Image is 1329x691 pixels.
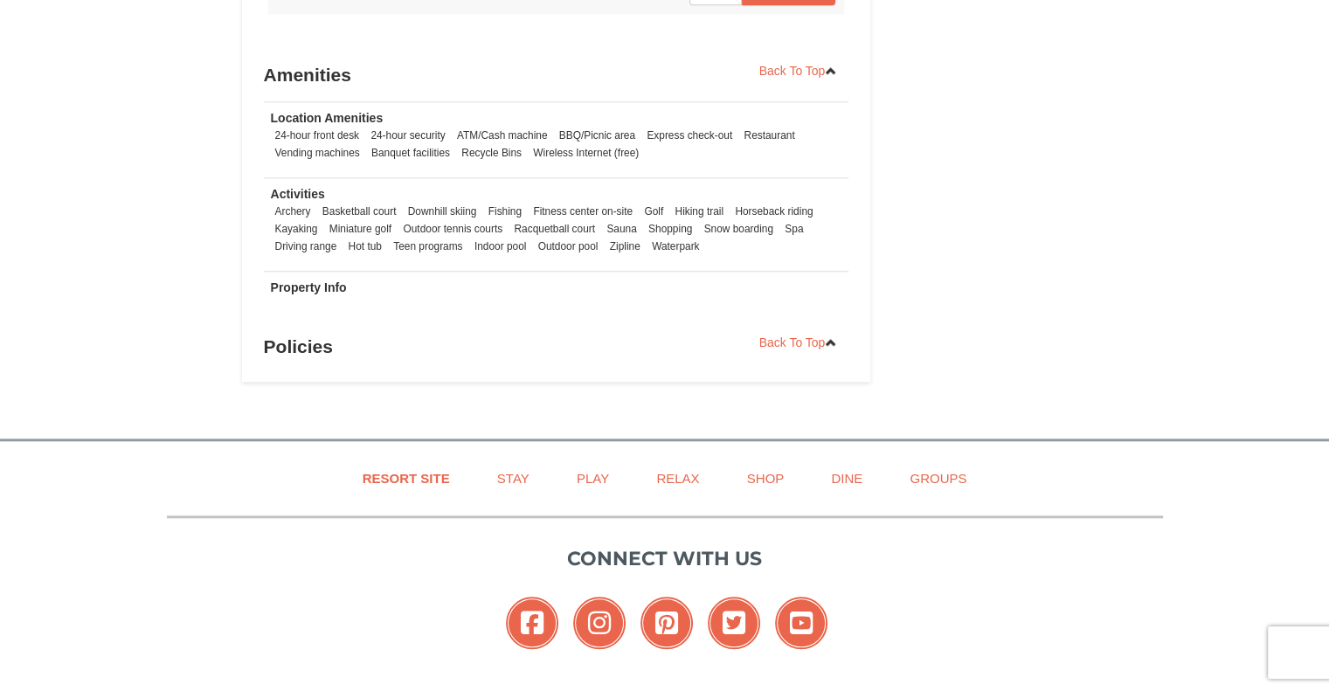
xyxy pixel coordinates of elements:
[366,127,449,144] li: 24-hour security
[475,459,551,498] a: Stay
[634,459,721,498] a: Relax
[642,127,737,144] li: Express check-out
[534,238,603,255] li: Outdoor pool
[271,220,322,238] li: Kayaking
[647,238,703,255] li: Waterpark
[748,329,849,356] a: Back To Top
[509,220,599,238] li: Racquetball court
[602,220,640,238] li: Sauna
[367,144,454,162] li: Banquet facilities
[271,203,315,220] li: Archery
[780,220,807,238] li: Spa
[529,144,643,162] li: Wireless Internet (free)
[725,459,806,498] a: Shop
[457,144,526,162] li: Recycle Bins
[271,238,342,255] li: Driving range
[271,127,364,144] li: 24-hour front desk
[470,238,531,255] li: Indoor pool
[341,459,472,498] a: Resort Site
[730,203,817,220] li: Horseback riding
[318,203,401,220] li: Basketball court
[271,111,384,125] strong: Location Amenities
[555,127,640,144] li: BBQ/Picnic area
[555,459,631,498] a: Play
[167,544,1163,573] p: Connect with us
[739,127,799,144] li: Restaurant
[398,220,507,238] li: Outdoor tennis courts
[264,329,849,364] h3: Policies
[484,203,526,220] li: Fishing
[529,203,637,220] li: Fitness center on-site
[453,127,552,144] li: ATM/Cash machine
[809,459,884,498] a: Dine
[271,187,325,201] strong: Activities
[271,280,347,294] strong: Property Info
[264,58,849,93] h3: Amenities
[670,203,728,220] li: Hiking trail
[888,459,988,498] a: Groups
[344,238,386,255] li: Hot tub
[389,238,467,255] li: Teen programs
[606,238,645,255] li: Zipline
[325,220,396,238] li: Miniature golf
[404,203,481,220] li: Downhill skiing
[700,220,778,238] li: Snow boarding
[271,144,364,162] li: Vending machines
[640,203,668,220] li: Golf
[748,58,849,84] a: Back To Top
[644,220,696,238] li: Shopping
